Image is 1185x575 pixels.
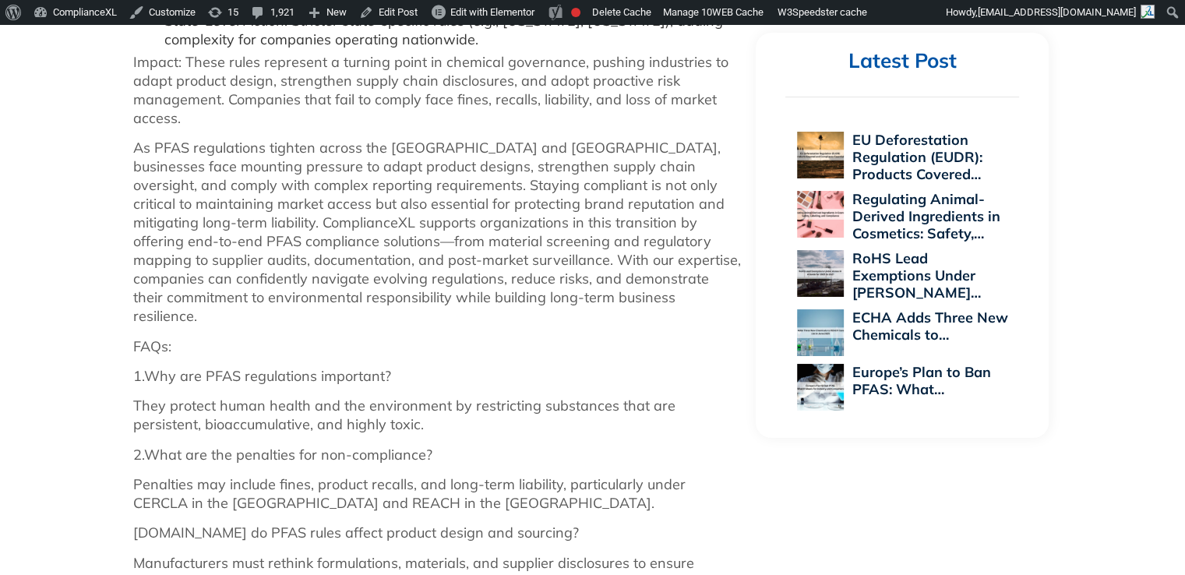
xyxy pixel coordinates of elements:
img: EU Deforestation Regulation (EUDR): Products Covered and Compliance Essentials [797,132,844,178]
p: Penalties may include fines, product recalls, and long-term liability, particularly under CERCLA ... [133,475,741,513]
img: Regulating Animal-Derived Ingredients in Cosmetics: Safety, Labelling, and Compliance [797,191,844,238]
img: ECHA Adds Three New Chemicals to REACH Candidate List in June 2025 [797,309,844,356]
p: 2.What are the penalties for non-compliance? [133,446,741,464]
div: Focus keyphrase not set [571,8,580,17]
a: Europe’s Plan to Ban PFAS: What… [852,363,990,398]
a: EU Deforestation Regulation (EUDR): Products Covered… [852,131,982,183]
p: Impact: These rules represent a turning point in chemical governance, pushing industries to adapt... [133,53,741,128]
li: State-Level Action: Stricter state-specific rules (e.g., [US_STATE], [US_STATE]), adding complexi... [164,12,741,49]
p: FAQs: [133,337,741,356]
a: Regulating Animal-Derived Ingredients in Cosmetics: Safety,… [852,190,1000,242]
img: Europe’s Plan to Ban PFAS: What It Means for Industry and Consumers [797,364,844,411]
span: [EMAIL_ADDRESS][DOMAIN_NAME] [978,6,1136,18]
a: ECHA Adds Three New Chemicals to… [852,309,1007,344]
a: RoHS Lead Exemptions Under [PERSON_NAME]… [852,249,980,302]
p: 1.Why are PFAS regulations important? [133,367,741,386]
span: Edit with Elementor [450,6,534,18]
p: As PFAS regulations tighten across the [GEOGRAPHIC_DATA] and [GEOGRAPHIC_DATA], businesses face m... [133,139,741,326]
p: [DOMAIN_NAME] do PFAS rules affect product design and sourcing? [133,524,741,542]
p: They protect human health and the environment by restricting substances that are persistent, bioa... [133,397,741,434]
h2: Latest Post [785,48,1019,74]
img: RoHS Lead Exemptions Under Annex III A Guide for 2025 to 2027 [797,250,844,297]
